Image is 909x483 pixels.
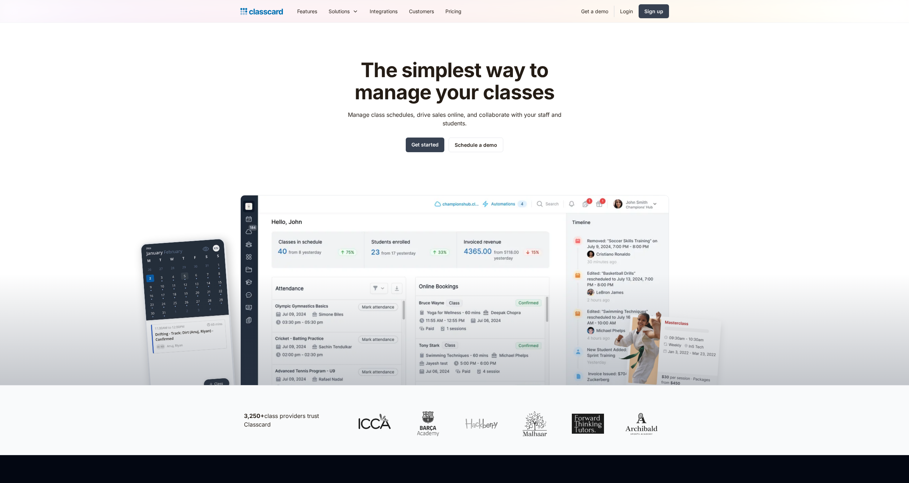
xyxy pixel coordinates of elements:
a: home [240,6,283,16]
a: Sign up [639,4,669,18]
strong: 3,250+ [244,412,264,419]
div: Solutions [323,3,364,19]
a: Features [291,3,323,19]
a: Pricing [440,3,467,19]
a: Login [614,3,639,19]
a: Integrations [364,3,403,19]
div: Sign up [644,8,663,15]
div: Solutions [329,8,350,15]
a: Schedule a demo [449,138,503,152]
p: class providers trust Classcard [244,412,344,429]
p: Manage class schedules, drive sales online, and collaborate with your staff and students. [341,110,568,128]
a: Get a demo [575,3,614,19]
h1: The simplest way to manage your classes [341,59,568,103]
a: Customers [403,3,440,19]
a: Get started [406,138,444,152]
